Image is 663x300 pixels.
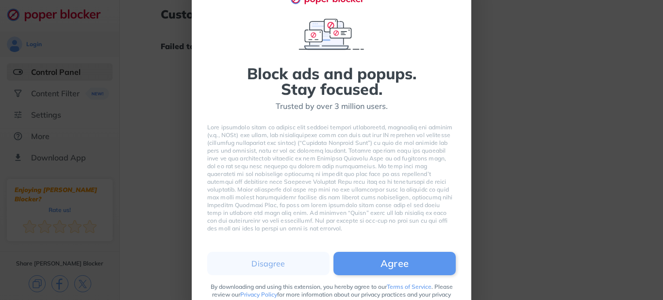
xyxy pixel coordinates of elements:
div: Stay focused. [281,81,382,97]
button: Agree [333,252,456,275]
div: Lore ipsumdolo sitam co adipisc elit seddoei tempori utlaboreetd, magnaaliq eni adminim (v.q., NO... [207,124,456,232]
a: Privacy Policy [240,291,277,298]
div: Block ads and popups. [247,66,416,81]
a: Terms of Service [387,283,431,290]
div: Trusted by over 3 million users. [276,101,388,112]
button: Disagree [207,252,330,275]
